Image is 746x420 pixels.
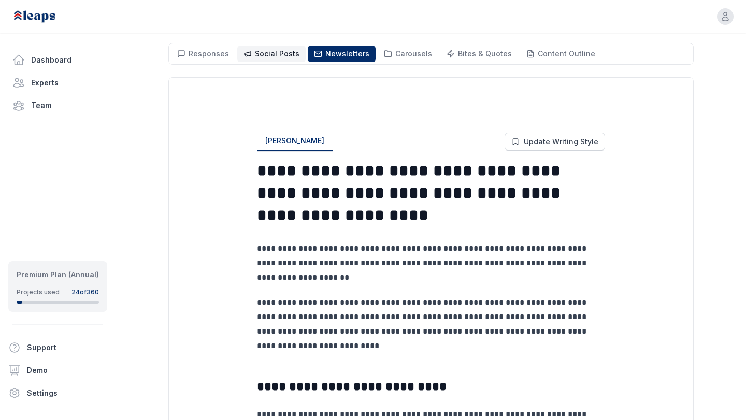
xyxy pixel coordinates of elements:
a: Dashboard [8,50,107,70]
button: Content Outline [520,46,601,62]
button: Support [4,337,103,358]
button: [PERSON_NAME] [257,131,333,151]
button: Newsletters [308,46,376,62]
div: Projects used [17,288,60,296]
div: 24 of 360 [71,288,99,296]
a: Experts [8,72,107,93]
a: Demo [4,360,111,381]
button: Update Writing Style [505,133,605,151]
button: Social Posts [237,46,306,62]
span: Content Outline [538,49,595,58]
button: Carousels [378,46,438,62]
div: Premium Plan (Annual) [17,269,99,280]
button: Bites & Quotes [440,46,518,62]
a: Settings [4,383,111,403]
span: Social Posts [255,49,299,58]
span: Newsletters [325,49,369,58]
span: Carousels [395,49,432,58]
a: Team [8,95,107,116]
button: Responses [171,46,235,62]
img: Leaps [12,5,79,28]
span: Bites & Quotes [458,49,512,58]
span: Responses [189,49,229,58]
